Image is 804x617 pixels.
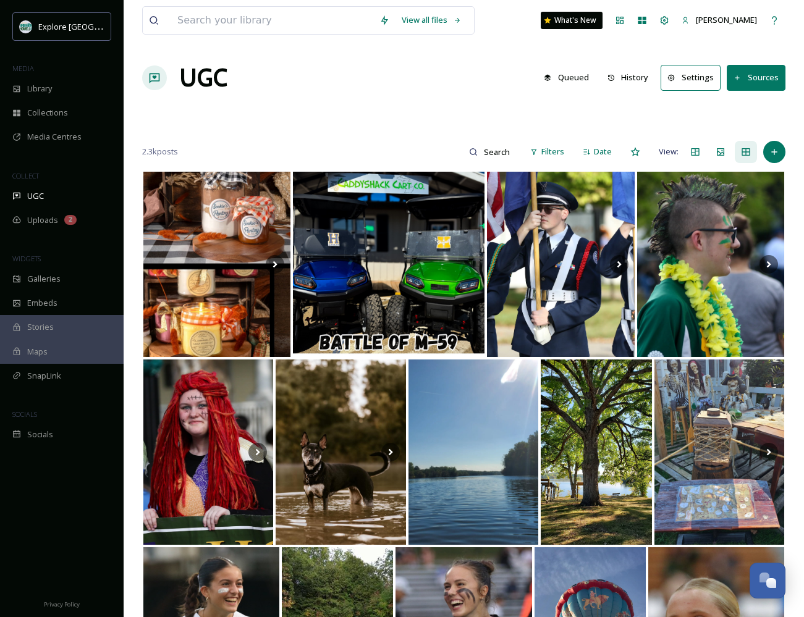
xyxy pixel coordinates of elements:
img: 9/26/25 Howell High School Homecoming Parade Album 1/4 #OneHowell #HighlanderNation #HowellMichig... [143,359,273,545]
span: Galleries [27,273,61,285]
a: [PERSON_NAME] [675,8,763,32]
span: Socials [27,429,53,440]
input: Search your library [171,7,373,34]
span: COLLECT [12,171,39,180]
span: SOCIALS [12,409,37,419]
button: History [601,65,655,90]
input: Search [478,140,518,164]
img: I did a product shoot for mcclementsfarm today! This is their sneak peek #farming #photographer #... [143,172,290,357]
a: Privacy Policy [44,596,80,611]
span: Collections [27,107,68,119]
div: 2 [64,215,77,225]
img: Golden fields and the goodest boy at this engagement session 🐾 . . . . . #michiganphotography #mi... [276,359,405,545]
span: Embeds [27,297,57,309]
a: Settings [661,65,727,90]
img: The summer vibes continue. I love it! #sunshine #summerfun #summervibes #woodlandsunlight #nature... [541,359,652,545]
span: MEDIA [12,64,34,73]
span: Uploads [27,214,58,226]
button: Sources [727,65,785,90]
a: Queued [538,65,601,90]
span: Media Centres [27,131,82,143]
button: Settings [661,65,721,90]
span: Stories [27,321,54,333]
span: Privacy Policy [44,600,80,608]
img: Did you know we have 25 skeleton animals hidden throughout the haunt? ☠️ Last year we made this m... [654,359,784,545]
button: Queued [538,65,595,90]
span: [PERSON_NAME] [696,14,757,25]
img: One of my happy places. 💕 #kensingtonmetropark #landscapephoto #landscapephotography #kayaking #k... [408,359,538,545]
a: UGC [179,59,227,96]
span: 2.3k posts [142,146,178,157]
img: 9/26/25 Howell High School Homecoming Parade Album 2/4 #OneHowell #HighlanderNation #HowellMichig... [637,172,784,357]
span: UGC [27,190,44,202]
span: Library [27,83,52,94]
a: View all files [396,8,468,32]
img: 67e7af72-b6c8-455a-acf8-98e6fe1b68aa.avif [20,20,32,33]
span: WIDGETS [12,254,41,263]
span: SnapLink [27,370,61,382]
span: View: [659,146,679,157]
button: Open Chat [750,563,785,598]
a: What's New [541,12,603,29]
a: History [601,65,661,90]
span: Filters [541,146,564,157]
span: Date [594,146,612,157]
span: Maps [27,346,48,358]
span: Explore [GEOGRAPHIC_DATA][PERSON_NAME] [38,20,208,32]
img: It's M-59 Rivalry Week🏈 The M-59 Trophy is on the line. Howell vs. Hartland. Green vs. Blue. And ... [293,172,485,357]
img: 9/26/25 Howell High School Homecoming Parade Album 3/4 #OneHowell #HighlanderNation #HowellMichig... [487,172,634,357]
